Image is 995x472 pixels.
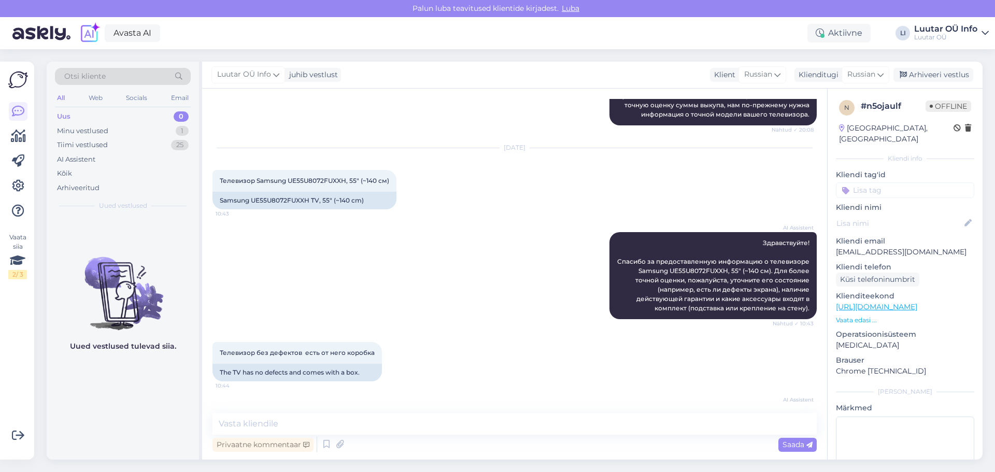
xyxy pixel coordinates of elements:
p: Brauser [836,355,974,366]
span: AI Assistent [775,224,814,232]
span: n [844,104,849,111]
p: Chrome [TECHNICAL_ID] [836,366,974,377]
a: Avasta AI [105,24,160,42]
img: explore-ai [79,22,101,44]
div: Luutar OÜ Info [914,25,977,33]
p: Kliendi nimi [836,202,974,213]
p: Klienditeekond [836,291,974,302]
div: Aktiivne [807,24,871,42]
div: Samsung UE55U8072FUXXH TV, 55" (~140 cm) [212,192,396,209]
div: Privaatne kommentaar [212,438,314,452]
div: Luutar OÜ [914,33,977,41]
div: Küsi telefoninumbrit [836,273,919,287]
span: Otsi kliente [64,71,106,82]
p: [MEDICAL_DATA] [836,340,974,351]
div: [GEOGRAPHIC_DATA], [GEOGRAPHIC_DATA] [839,123,954,145]
div: Uus [57,111,70,122]
div: Kliendi info [836,154,974,163]
div: 25 [171,140,189,150]
div: Kõik [57,168,72,179]
img: Askly Logo [8,70,28,90]
div: Arhiveeritud [57,183,99,193]
input: Lisa tag [836,182,974,198]
p: Vaata edasi ... [836,316,974,325]
p: Märkmed [836,403,974,413]
span: Saada [783,440,813,449]
div: Tiimi vestlused [57,140,108,150]
span: Телевизор Samsung UE55U8072FUXXH, 55" (~140 см) [220,177,389,184]
div: The TV has no defects and comes with a box. [212,364,382,381]
div: [PERSON_NAME] [836,387,974,396]
div: [DATE] [212,143,817,152]
p: Operatsioonisüsteem [836,329,974,340]
div: All [55,91,67,105]
img: No chats [47,238,199,332]
div: Klienditugi [794,69,838,80]
span: Offline [926,101,971,112]
div: juhib vestlust [285,69,338,80]
a: [URL][DOMAIN_NAME] [836,302,917,311]
div: Arhiveeri vestlus [893,68,973,82]
span: 10:44 [216,382,254,390]
div: AI Assistent [57,154,95,165]
span: Nähtud ✓ 20:08 [772,126,814,134]
span: Uued vestlused [99,201,147,210]
span: Russian [744,69,772,80]
p: Kliendi telefon [836,262,974,273]
span: Luba [559,4,582,13]
div: LI [895,26,910,40]
div: Vaata siia [8,233,27,279]
div: 0 [174,111,189,122]
p: Kliendi email [836,236,974,247]
span: Luutar OÜ Info [217,69,271,80]
div: Email [169,91,191,105]
div: Minu vestlused [57,126,108,136]
a: Luutar OÜ InfoLuutar OÜ [914,25,989,41]
span: Nähtud ✓ 10:43 [773,320,814,327]
span: Телевизор без дефектов есть от него коробка [220,349,375,356]
div: Web [87,91,105,105]
div: # n5ojaulf [861,100,926,112]
p: Uued vestlused tulevad siia. [70,341,176,352]
div: Socials [124,91,149,105]
div: Klient [710,69,735,80]
p: Kliendi tag'id [836,169,974,180]
span: AI Assistent [775,396,814,404]
span: 10:43 [216,210,254,218]
span: Russian [847,69,875,80]
p: [EMAIL_ADDRESS][DOMAIN_NAME] [836,247,974,258]
div: 2 / 3 [8,270,27,279]
input: Lisa nimi [836,218,962,229]
div: 1 [176,126,189,136]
